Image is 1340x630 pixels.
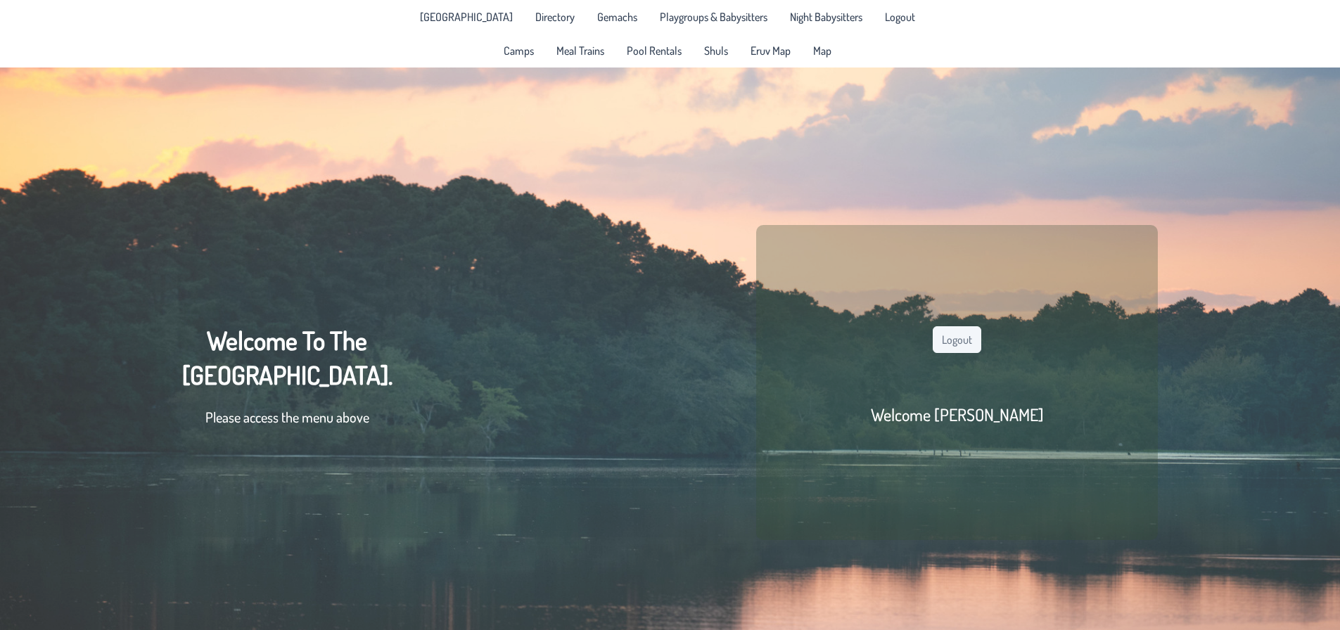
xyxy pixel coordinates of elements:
span: Map [813,45,831,56]
div: Welcome To The [GEOGRAPHIC_DATA]. [182,323,393,442]
button: Logout [933,326,981,353]
span: Meal Trains [556,45,604,56]
li: Logout [876,6,924,28]
a: Camps [495,39,542,62]
a: Eruv Map [742,39,799,62]
a: Gemachs [589,6,646,28]
span: Eruv Map [751,45,791,56]
h2: Welcome [PERSON_NAME] [871,404,1044,425]
a: Night Babysitters [781,6,871,28]
span: Pool Rentals [627,45,682,56]
span: [GEOGRAPHIC_DATA] [420,11,513,22]
a: [GEOGRAPHIC_DATA] [411,6,521,28]
span: Gemachs [597,11,637,22]
span: Logout [885,11,915,22]
li: Pine Lake Park [411,6,521,28]
a: Pool Rentals [618,39,690,62]
span: Night Babysitters [790,11,862,22]
span: Directory [535,11,575,22]
a: Playgroups & Babysitters [651,6,776,28]
a: Map [805,39,840,62]
span: Playgroups & Babysitters [660,11,767,22]
span: Shuls [704,45,728,56]
a: Meal Trains [548,39,613,62]
p: Please access the menu above [182,406,393,427]
span: Camps [504,45,534,56]
a: Directory [527,6,583,28]
a: Shuls [696,39,736,62]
